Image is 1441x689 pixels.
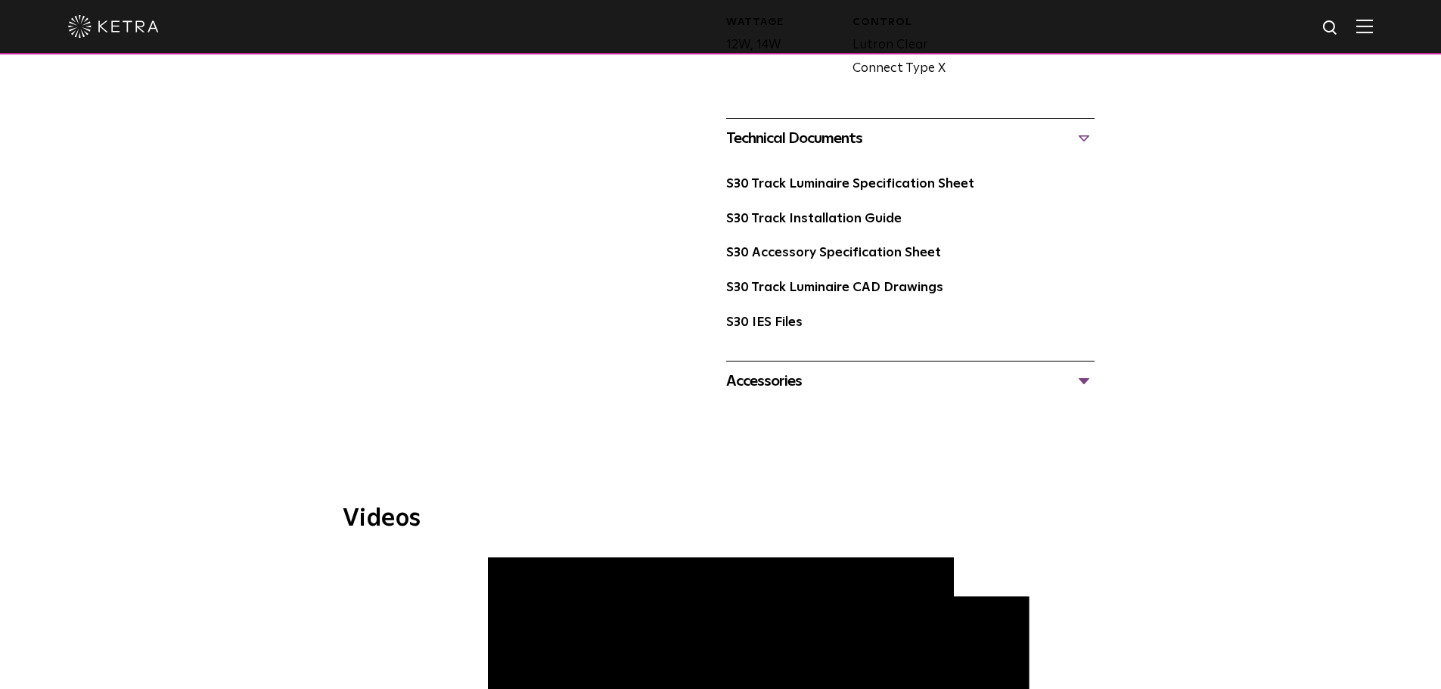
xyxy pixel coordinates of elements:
[726,247,941,259] a: S30 Accessory Specification Sheet
[726,213,902,225] a: S30 Track Installation Guide
[726,281,943,294] a: S30 Track Luminaire CAD Drawings
[726,126,1095,151] div: Technical Documents
[726,316,803,329] a: S30 IES Files
[68,15,159,38] img: ketra-logo-2019-white
[1321,19,1340,38] img: search icon
[726,369,1095,393] div: Accessories
[726,178,974,191] a: S30 Track Luminaire Specification Sheet
[1356,19,1373,33] img: Hamburger%20Nav.svg
[343,507,1099,531] h3: Videos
